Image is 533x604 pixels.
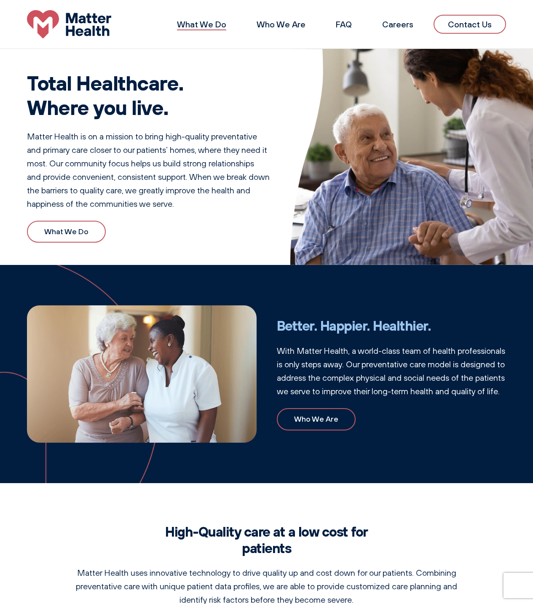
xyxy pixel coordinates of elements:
p: With Matter Health, a world-class team of health professionals is only steps away. Our preventati... [277,344,506,398]
a: FAQ [336,19,352,29]
a: Contact Us [434,15,506,34]
a: What We Do [177,19,226,29]
a: Who We Are [257,19,305,29]
a: Careers [382,19,413,29]
p: Matter Health is on a mission to bring high-quality preventative and primary care closer to our p... [27,130,270,211]
a: What We Do [27,221,106,243]
h2: Better. Happier. Healthier. [277,318,506,334]
a: Who We Are [277,408,356,430]
h2: High-Quality care at a low cost for patients [142,524,391,556]
h1: Total Healthcare. Where you live. [27,71,270,119]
